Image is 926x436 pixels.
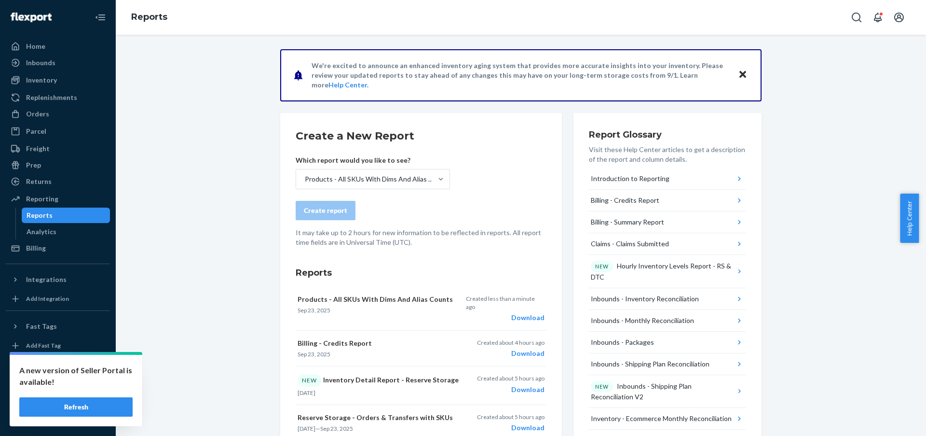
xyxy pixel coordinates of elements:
button: Inventory - Ecommerce Monthly Reconciliation [589,408,746,430]
p: NEW [595,383,609,391]
div: Inbounds - Packages [591,338,654,347]
div: Orders [26,109,49,119]
div: Products - All SKUs With Dims And Alias Counts [305,174,437,184]
div: Inbounds - Inventory Reconciliation [591,294,699,304]
div: Hourly Inventory Levels Report - RS & DTC [591,261,735,282]
div: Claims - Claims Submitted [591,239,669,249]
time: Sep 23, 2025 [298,351,330,358]
button: Billing - Credits Report [589,190,746,211]
h3: Reports [296,267,546,279]
button: Open account menu [889,8,909,27]
button: Give Feedback [6,409,110,424]
div: Download [477,349,545,358]
h2: Create a New Report [296,128,546,144]
a: Help Center [6,393,110,408]
button: NEWHourly Inventory Levels Report - RS & DTC [589,255,746,288]
div: Add Integration [26,295,69,303]
button: Billing - Summary Report [589,211,746,233]
div: Home [26,42,45,51]
button: NEWInventory Detail Report - Reserve Storage[DATE]Created about 5 hours agoDownload [296,366,546,405]
button: Open Search Box [847,8,866,27]
button: Inbounds - Monthly Reconciliation [589,310,746,332]
a: Reporting [6,191,110,207]
a: Analytics [22,224,110,239]
time: Sep 23, 2025 [298,307,330,314]
a: Add Integration [6,291,110,307]
a: Settings [6,360,110,375]
img: Flexport logo [11,13,52,22]
p: NEW [595,263,609,270]
a: Add Fast Tag [6,338,110,353]
button: Products - All SKUs With Dims And Alias CountsSep 23, 2025Created less than a minute agoDownload [296,287,546,331]
button: Claims - Claims Submitted [589,233,746,255]
a: Reports [22,208,110,223]
button: Integrations [6,272,110,287]
div: Replenishments [26,93,77,102]
button: Open notifications [868,8,887,27]
a: Reports [131,12,167,22]
a: Inbounds [6,55,110,70]
p: We're excited to announce an enhanced inventory aging system that provides more accurate insights... [312,61,729,90]
button: Create report [296,201,355,220]
button: Close [736,68,749,82]
div: Billing - Credits Report [591,196,659,205]
div: Freight [26,144,50,154]
div: Reports [27,211,53,220]
div: Introduction to Reporting [591,174,669,183]
div: Billing - Summary Report [591,217,664,227]
a: Help Center [328,81,367,89]
time: Sep 23, 2025 [320,425,353,432]
p: Inventory Detail Report - Reserve Storage [298,374,461,386]
div: Fast Tags [26,322,57,331]
a: Prep [6,157,110,173]
p: Which report would you like to see? [296,155,450,165]
iframe: Opens a widget where you can chat to one of our agents [863,407,916,431]
div: Parcel [26,127,46,136]
p: A new version of Seller Portal is available! [19,365,133,388]
div: Add Fast Tag [26,341,61,350]
button: Introduction to Reporting [589,168,746,190]
div: Analytics [27,227,56,237]
a: Home [6,39,110,54]
button: Inbounds - Shipping Plan Reconciliation [589,353,746,375]
div: Inventory [26,75,57,85]
a: Billing [6,240,110,256]
p: Created about 4 hours ago [477,338,545,347]
button: Close Navigation [91,8,110,27]
div: Integrations [26,275,67,284]
div: Download [477,423,545,433]
p: Created about 5 hours ago [477,413,545,421]
p: — [298,424,461,433]
p: Created about 5 hours ago [477,374,545,382]
div: Prep [26,160,41,170]
div: Reporting [26,194,58,204]
div: NEW [298,374,321,386]
button: Billing - Credits ReportSep 23, 2025Created about 4 hours agoDownload [296,331,546,366]
button: Inbounds - Inventory Reconciliation [589,288,746,310]
div: Inventory - Ecommerce Monthly Reconciliation [591,414,732,423]
button: NEWInbounds - Shipping Plan Reconciliation V2 [589,375,746,408]
a: Inventory [6,72,110,88]
button: Refresh [19,397,133,417]
a: Returns [6,174,110,189]
button: Inbounds - Packages [589,332,746,353]
p: Reserve Storage - Orders & Transfers with SKUs [298,413,461,422]
ol: breadcrumbs [123,3,175,31]
div: Inbounds - Shipping Plan Reconciliation [591,359,709,369]
div: Inbounds [26,58,55,68]
div: Download [466,313,545,323]
a: Parcel [6,124,110,139]
div: Inbounds - Shipping Plan Reconciliation V2 [591,381,735,402]
p: Visit these Help Center articles to get a description of the report and column details. [589,145,746,164]
div: Returns [26,177,52,186]
time: [DATE] [298,425,315,432]
button: Fast Tags [6,319,110,334]
button: Help Center [900,194,919,243]
div: Create report [304,206,347,215]
p: Created less than a minute ago [466,295,545,311]
h3: Report Glossary [589,128,746,141]
time: [DATE] [298,389,315,396]
div: Inbounds - Monthly Reconciliation [591,316,694,325]
p: Products - All SKUs With Dims And Alias Counts [298,295,460,304]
